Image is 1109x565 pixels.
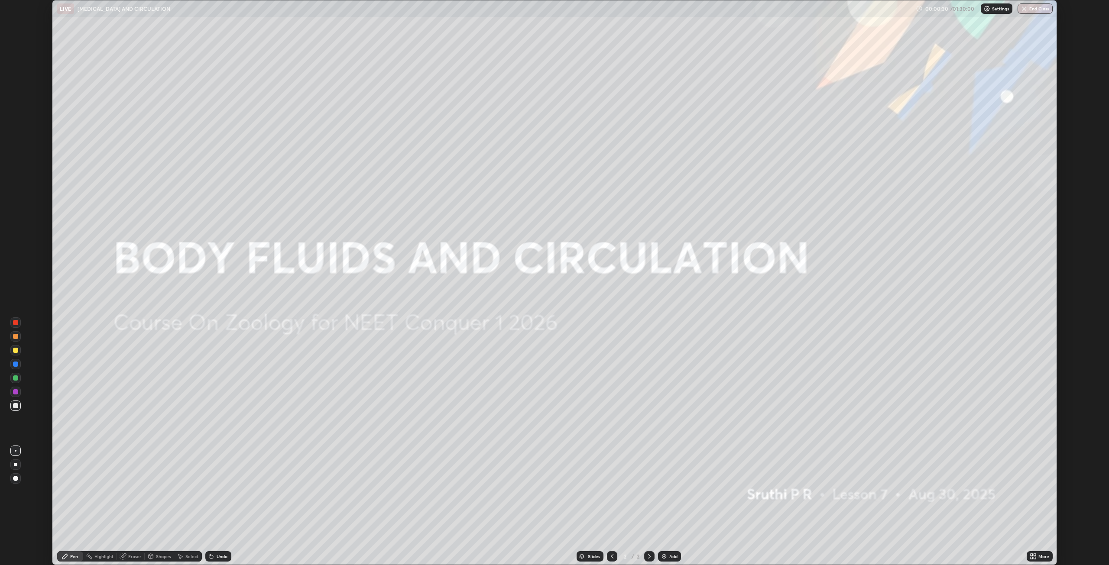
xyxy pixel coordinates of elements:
img: add-slide-button [661,553,668,560]
div: Shapes [156,554,171,559]
div: Eraser [128,554,141,559]
div: Add [669,554,678,559]
div: Highlight [94,554,113,559]
div: 2 [621,554,629,559]
p: Settings [992,6,1009,11]
div: Slides [588,554,600,559]
p: LIVE [60,5,71,12]
div: 2 [636,552,641,560]
div: Undo [217,554,227,559]
div: Select [185,554,198,559]
p: [MEDICAL_DATA] AND CIRCULATION [78,5,170,12]
button: End Class [1018,3,1053,14]
div: / [631,554,634,559]
div: More [1038,554,1049,559]
div: Pen [70,554,78,559]
img: class-settings-icons [983,5,990,12]
img: end-class-cross [1021,5,1028,12]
